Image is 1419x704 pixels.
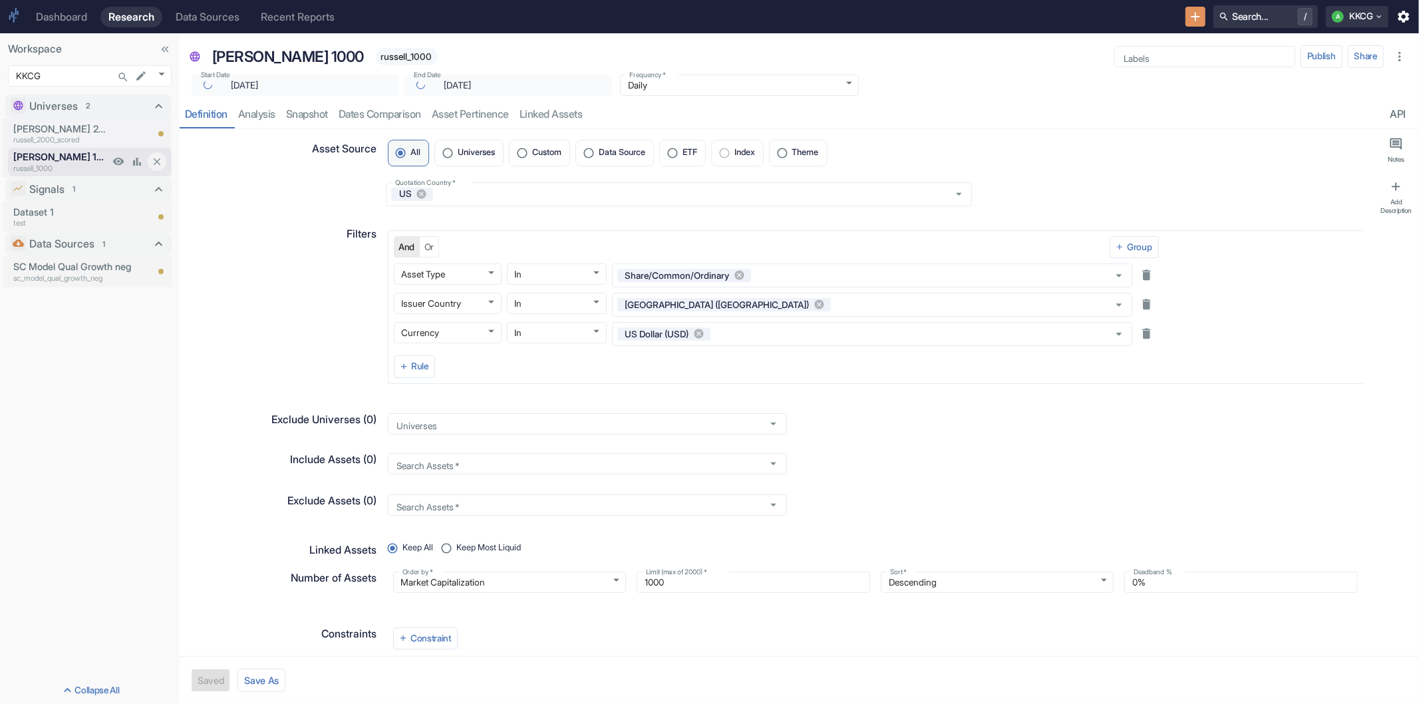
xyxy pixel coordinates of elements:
button: Open [765,455,782,472]
p: russell_2000_scored [13,134,109,146]
button: Collapse Sidebar [156,40,174,59]
a: Dashboard [28,7,95,27]
span: Universes [458,148,495,157]
span: 1 [69,184,80,195]
div: Descending [881,572,1114,593]
button: New Resource [1185,7,1206,27]
p: Filters [347,226,377,242]
button: AKKCG [1326,6,1388,27]
a: Dataset 1test [13,205,146,229]
div: In [507,322,607,343]
button: Open [951,186,968,203]
p: Linked Assets [310,542,377,558]
p: Number of Assets [291,570,377,586]
button: Or [419,236,439,258]
label: Quotation Country [395,178,456,188]
a: Research [100,7,162,27]
div: Universes2 [5,94,172,118]
div: Dashboard [36,11,87,23]
a: SC Model Qual Growth negsc_model_qual_growth_neg [13,260,146,283]
div: Issuer Country [394,293,502,314]
a: View Analysis [128,152,146,171]
span: Theme [792,148,819,157]
button: Notes [1376,132,1416,169]
div: Daily [620,75,859,96]
div: Recent Reports [261,11,335,23]
button: Search.../ [1213,5,1318,28]
button: Delete rule [1136,323,1158,345]
span: US Dollar (USD) [620,328,697,341]
div: US [391,188,434,201]
button: Delete rule [1136,294,1158,315]
p: Include Assets (0) [291,452,377,468]
p: Universes [30,98,79,114]
a: View Preview [109,152,128,171]
button: Save As [237,669,285,692]
span: Universe [189,51,201,65]
div: Research [108,11,154,23]
a: [PERSON_NAME] 2000 Scoredrussell_2000_scored [13,122,109,146]
div: Market Capitalization [393,572,627,593]
button: Search... [114,68,132,87]
button: edit [132,67,150,85]
label: Limit (max of 2000) [646,568,707,578]
span: All [410,148,420,157]
span: russell_1000 [376,51,438,62]
div: KKCG [8,65,172,87]
div: Definition [185,108,228,121]
button: Open [1110,267,1128,284]
div: Data Sources [176,11,239,23]
p: [PERSON_NAME] 1000 [13,150,109,164]
button: Share [1348,45,1384,68]
span: 2 [82,100,96,112]
div: [GEOGRAPHIC_DATA] ([GEOGRAPHIC_DATA]) [617,298,832,311]
a: API [1385,101,1412,128]
p: Exclude Assets (0) [288,493,377,509]
span: 1 [98,239,110,250]
button: Collapse All [3,680,177,701]
button: Open [1110,325,1128,343]
button: Delete rule [1136,265,1158,286]
p: Asset Source [313,141,377,157]
p: Signals [30,182,65,198]
label: Sort [890,568,907,578]
button: Open [765,496,782,514]
div: Currency [394,322,502,343]
input: yyyy-mm-dd [223,77,374,93]
div: Asset Type [394,264,502,285]
button: Rule [394,355,435,378]
label: Frequency [629,71,666,81]
div: Data Sources1 [5,232,172,256]
button: And [394,236,420,258]
div: A [1332,11,1344,23]
a: Data Sources [168,7,247,27]
div: Signals1 [5,178,172,202]
button: Open [765,415,782,433]
input: Universes [392,418,758,430]
button: Constraint [393,627,458,650]
p: Data Sources [30,236,95,252]
div: Share/Common/Ordinary [617,269,752,282]
p: [PERSON_NAME] 2000 Scored [13,122,109,136]
span: ETF [683,148,697,157]
p: russell_1000 [13,163,109,174]
button: Close item [148,152,166,171]
span: [GEOGRAPHIC_DATA] ([GEOGRAPHIC_DATA]) [620,299,818,311]
label: Order by [402,568,433,578]
span: Keep Most Liquid [456,542,521,554]
label: End Date [414,71,441,81]
div: In [507,264,607,285]
input: yyyy-mm-dd [436,77,587,93]
p: sc_model_qual_growth_neg [13,273,146,284]
a: [PERSON_NAME] 1000russell_1000 [13,150,109,174]
div: [PERSON_NAME] 1000 [209,42,368,72]
span: Custom [532,148,561,157]
p: [PERSON_NAME] 1000 [212,45,364,68]
p: Workspace [8,41,172,57]
svg: Close item [151,156,163,168]
p: SC Model Qual Growth neg [13,260,146,274]
p: Constraints [322,626,377,642]
span: Data Source [599,148,645,157]
label: Start Date [201,71,230,81]
p: Dataset 1 [13,205,146,220]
